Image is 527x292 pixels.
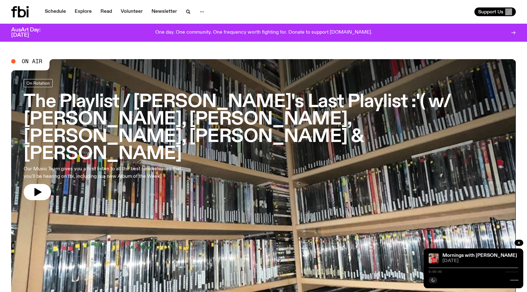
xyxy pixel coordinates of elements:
a: On Rotation [24,79,53,87]
h3: AusArt Day: [DATE] [11,27,51,38]
button: Support Us [474,7,516,16]
a: Explore [71,7,96,16]
span: On Air [22,59,42,64]
p: Our Music Team gives you a first listen to all the best new releases that you'll be hearing on fb... [24,165,183,180]
span: On Rotation [26,81,50,85]
a: Schedule [41,7,70,16]
a: The Playlist / [PERSON_NAME]'s Last Playlist :'( w/ [PERSON_NAME], [PERSON_NAME], [PERSON_NAME], ... [24,79,503,200]
a: Read [97,7,116,16]
h3: The Playlist / [PERSON_NAME]'s Last Playlist :'( w/ [PERSON_NAME], [PERSON_NAME], [PERSON_NAME], ... [24,93,503,163]
a: Newsletter [148,7,181,16]
p: One day. One community. One frequency worth fighting for. Donate to support [DOMAIN_NAME]. [155,30,372,35]
span: -:--:-- [505,270,518,273]
span: Support Us [478,9,503,15]
span: 0:00:00 [429,270,442,273]
span: [DATE] [442,259,518,263]
a: Mornings with [PERSON_NAME] [442,253,517,258]
a: Volunteer [117,7,147,16]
